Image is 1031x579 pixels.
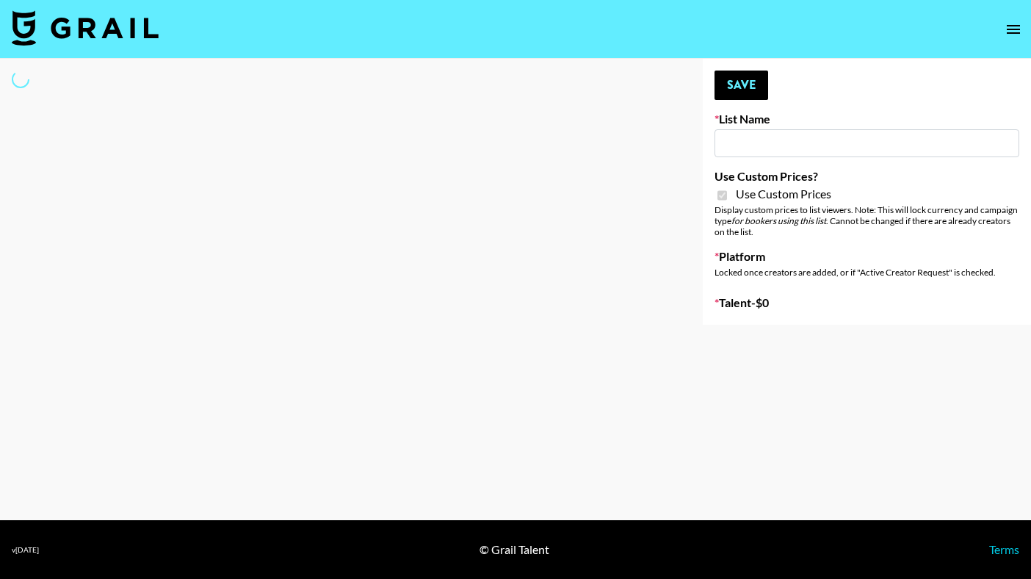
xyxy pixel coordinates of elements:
[715,204,1019,237] div: Display custom prices to list viewers. Note: This will lock currency and campaign type . Cannot b...
[715,267,1019,278] div: Locked once creators are added, or if "Active Creator Request" is checked.
[12,545,39,555] div: v [DATE]
[715,169,1019,184] label: Use Custom Prices?
[715,112,1019,126] label: List Name
[736,187,831,201] span: Use Custom Prices
[989,542,1019,556] a: Terms
[715,71,768,100] button: Save
[715,295,1019,310] label: Talent - $ 0
[715,249,1019,264] label: Platform
[12,10,159,46] img: Grail Talent
[999,15,1028,44] button: open drawer
[480,542,549,557] div: © Grail Talent
[731,215,826,226] em: for bookers using this list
